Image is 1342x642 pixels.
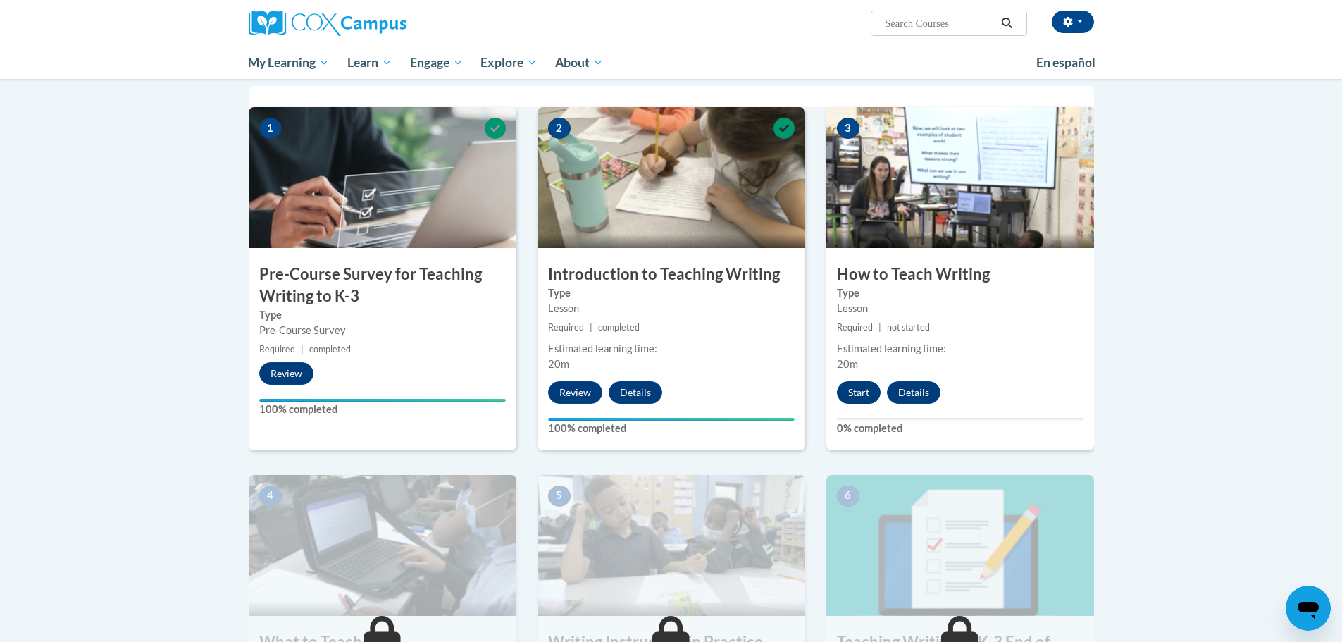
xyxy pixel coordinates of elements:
label: 0% completed [837,421,1083,436]
span: 1 [259,118,282,139]
a: Cox Campus [249,11,516,36]
button: Details [609,381,662,404]
div: Estimated learning time: [837,341,1083,357]
span: not started [887,322,930,333]
img: Cox Campus [249,11,406,36]
span: | [878,322,881,333]
span: About [555,54,603,71]
a: Engage [401,47,472,79]
h3: Introduction to Teaching Writing [538,264,805,285]
label: 100% completed [259,402,506,417]
span: completed [309,344,351,354]
label: Type [259,307,506,323]
span: My Learning [248,54,329,71]
span: 3 [837,118,859,139]
a: En español [1027,48,1105,78]
div: Your progress [548,418,795,421]
div: Lesson [837,301,1083,316]
span: 2 [548,118,571,139]
span: 20m [837,358,858,370]
span: Learn [347,54,392,71]
span: 6 [837,486,859,507]
span: Engage [410,54,463,71]
h3: How to Teach Writing [826,264,1094,285]
img: Course Image [826,475,1094,616]
a: About [546,47,612,79]
button: Account Settings [1052,11,1094,33]
span: 5 [548,486,571,507]
a: Explore [471,47,546,79]
div: Your progress [259,399,506,402]
span: 4 [259,486,282,507]
span: | [590,322,592,333]
label: Type [548,285,795,301]
button: Start [837,381,881,404]
span: Explore [480,54,537,71]
span: En español [1036,55,1095,70]
img: Course Image [826,107,1094,248]
div: Pre-Course Survey [259,323,506,338]
div: Main menu [228,47,1115,79]
img: Course Image [538,475,805,616]
button: Review [548,381,602,404]
iframe: Button to launch messaging window [1286,586,1331,631]
label: Type [837,285,1083,301]
span: Required [548,322,584,333]
div: Lesson [548,301,795,316]
span: Required [837,322,873,333]
span: | [301,344,304,354]
img: Course Image [249,475,516,616]
h3: Pre-Course Survey for Teaching Writing to K-3 [249,264,516,307]
img: Course Image [249,107,516,248]
span: completed [598,322,640,333]
button: Review [259,362,313,385]
input: Search Courses [883,15,996,32]
span: 20m [548,358,569,370]
span: Required [259,344,295,354]
a: Learn [338,47,401,79]
button: Details [887,381,940,404]
a: My Learning [240,47,339,79]
label: 100% completed [548,421,795,436]
div: Estimated learning time: [548,341,795,357]
button: Search [996,15,1017,32]
img: Course Image [538,107,805,248]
